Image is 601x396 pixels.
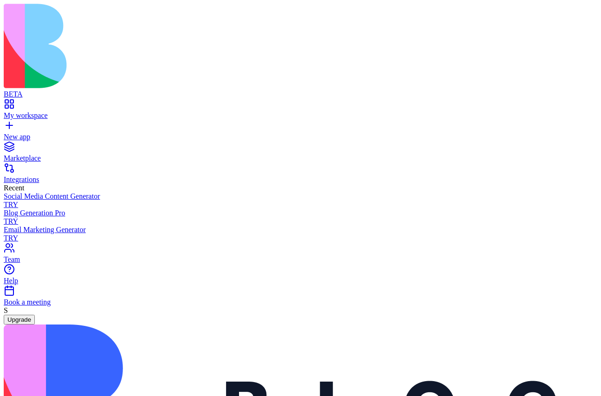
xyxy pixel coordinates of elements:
[4,226,597,234] div: Email Marketing Generator
[4,277,597,285] div: Help
[4,192,597,201] div: Social Media Content Generator
[4,192,597,209] a: Social Media Content GeneratorTRY
[4,133,597,141] div: New app
[4,111,597,120] div: My workspace
[4,290,597,306] a: Book a meeting
[4,209,597,226] a: Blog Generation ProTRY
[4,82,597,98] a: BETA
[4,175,597,184] div: Integrations
[4,226,597,242] a: Email Marketing GeneratorTRY
[4,103,597,120] a: My workspace
[4,234,597,242] div: TRY
[4,255,597,264] div: Team
[4,315,35,325] button: Upgrade
[4,167,597,184] a: Integrations
[4,217,597,226] div: TRY
[4,209,597,217] div: Blog Generation Pro
[4,315,35,323] a: Upgrade
[4,247,597,264] a: Team
[4,306,8,314] span: S
[4,268,597,285] a: Help
[4,201,597,209] div: TRY
[4,146,597,162] a: Marketplace
[4,184,24,192] span: Recent
[4,90,597,98] div: BETA
[4,4,377,88] img: logo
[4,298,597,306] div: Book a meeting
[4,154,597,162] div: Marketplace
[4,124,597,141] a: New app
